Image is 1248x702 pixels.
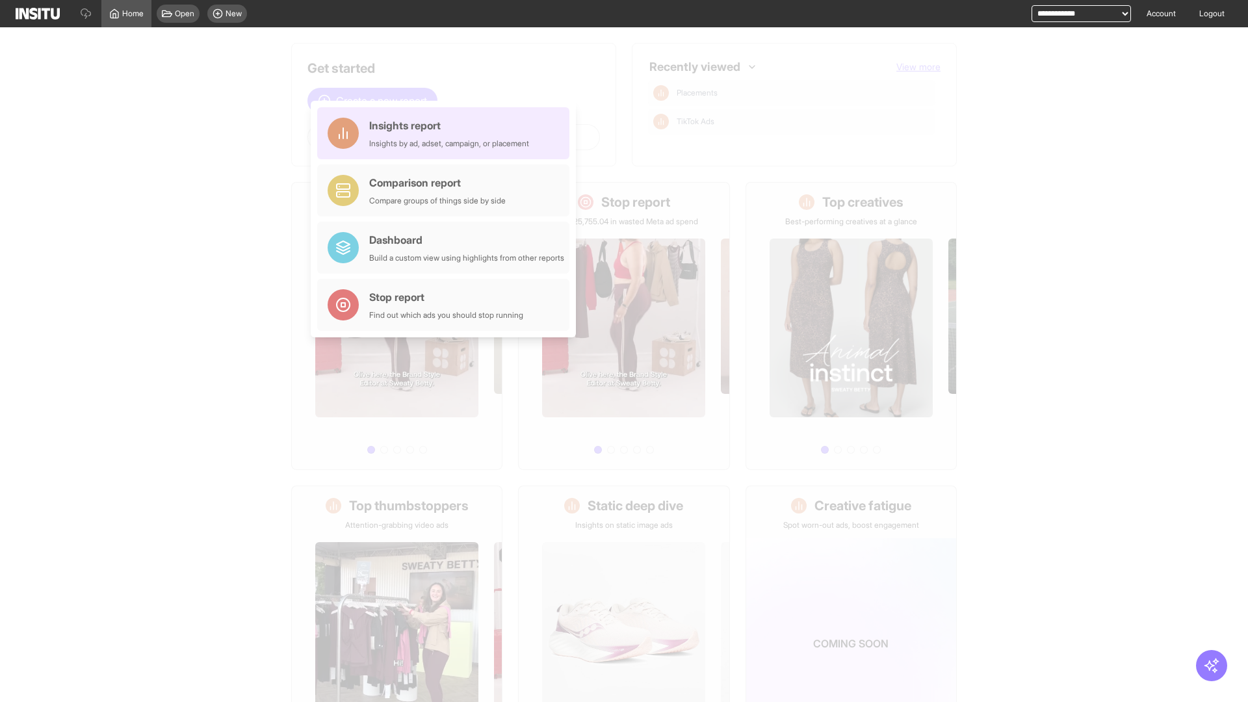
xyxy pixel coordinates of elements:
div: Insights report [369,118,529,133]
span: New [226,8,242,19]
span: Open [175,8,194,19]
div: Insights by ad, adset, campaign, or placement [369,138,529,149]
span: Home [122,8,144,19]
div: Compare groups of things side by side [369,196,506,206]
div: Build a custom view using highlights from other reports [369,253,564,263]
div: Comparison report [369,175,506,190]
div: Find out which ads you should stop running [369,310,523,320]
img: Logo [16,8,60,19]
div: Dashboard [369,232,564,248]
div: Stop report [369,289,523,305]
